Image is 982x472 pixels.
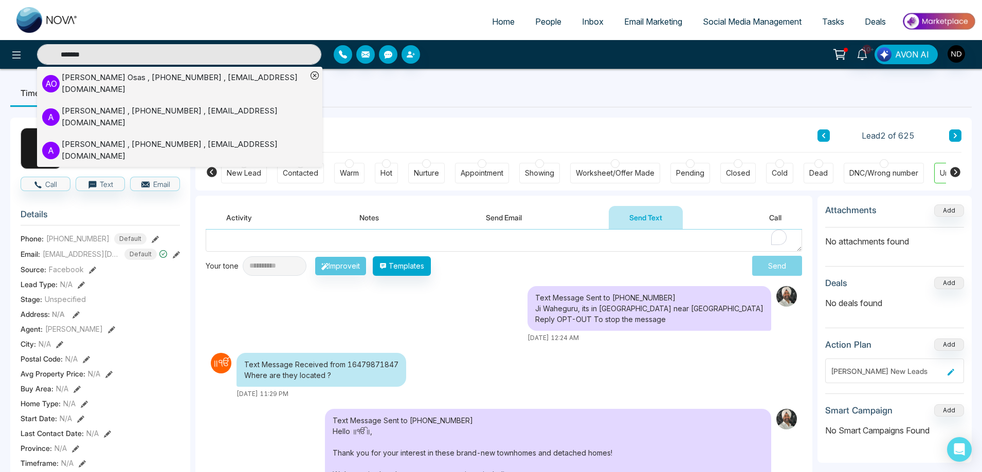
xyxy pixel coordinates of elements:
[60,279,72,290] span: N/A
[21,264,46,275] span: Source:
[825,339,871,350] h3: Action Plan
[88,368,100,379] span: N/A
[825,278,847,288] h3: Deals
[49,264,84,275] span: Facebook
[21,294,42,305] span: Stage:
[772,168,788,178] div: Cold
[21,338,36,349] span: City :
[849,168,918,178] div: DNC/Wrong number
[822,16,844,27] span: Tasks
[776,286,797,307] img: Sender
[21,443,52,454] span: Province :
[414,168,439,178] div: Nurture
[21,279,58,290] span: Lead Type:
[492,16,515,27] span: Home
[42,142,60,159] p: A
[39,338,51,349] span: N/A
[65,353,78,364] span: N/A
[10,79,63,107] li: Timeline
[825,297,964,309] p: No deals found
[373,256,431,276] button: Templates
[528,286,771,331] div: Text Message Sent to [PHONE_NUMBER] Ji Waheguru, its in [GEOGRAPHIC_DATA] near [GEOGRAPHIC_DATA] ...
[461,168,503,178] div: Appointment
[54,443,67,454] span: N/A
[339,206,399,229] button: Notes
[21,383,53,394] span: Buy Area :
[854,12,896,31] a: Deals
[825,405,893,416] h3: Smart Campaign
[86,428,99,439] span: N/A
[211,353,231,373] img: Sender
[21,128,62,169] div: ॥
[776,409,797,429] img: Sender
[16,7,78,33] img: Nova CRM Logo
[60,413,72,424] span: N/A
[749,206,802,229] button: Call
[21,398,61,409] span: Home Type :
[62,139,307,162] div: [PERSON_NAME] , [PHONE_NUMBER] , [EMAIL_ADDRESS][DOMAIN_NAME]
[56,383,68,394] span: N/A
[934,277,964,289] button: Add
[227,168,261,178] div: New Lead
[130,177,180,191] button: Email
[862,45,871,54] span: 10+
[21,428,84,439] span: Last Contact Date :
[850,45,875,63] a: 10+
[825,424,964,437] p: No Smart Campaigns Found
[45,294,86,305] span: Unspecified
[124,249,157,260] span: Default
[934,204,964,217] button: Add
[934,205,964,214] span: Add
[676,168,704,178] div: Pending
[535,16,561,27] span: People
[609,206,683,229] button: Send Text
[862,129,915,142] span: Lead 2 of 625
[21,353,63,364] span: Postal Code :
[114,233,147,244] span: Default
[825,205,877,215] h3: Attachments
[237,353,406,387] div: Text Message Received from 16479871847 Where are they located ?
[61,458,74,468] span: N/A
[934,404,964,417] button: Add
[940,168,981,178] div: Unspecified
[63,398,76,409] span: N/A
[528,333,771,343] div: [DATE] 12:24 AM
[865,16,886,27] span: Deals
[624,16,682,27] span: Email Marketing
[825,228,964,248] p: No attachments found
[726,168,750,178] div: Closed
[76,177,125,191] button: Text
[877,47,892,62] img: Lead Flow
[21,413,57,424] span: Start Date :
[525,12,572,31] a: People
[934,338,964,351] button: Add
[21,249,40,259] span: Email:
[21,209,180,225] h3: Details
[21,309,65,319] span: Address:
[21,458,59,468] span: Timeframe :
[812,12,854,31] a: Tasks
[693,12,812,31] a: Social Media Management
[21,324,43,334] span: Agent:
[62,72,307,95] div: [PERSON_NAME] Osas , [PHONE_NUMBER] , [EMAIL_ADDRESS][DOMAIN_NAME]
[901,10,976,33] img: Market-place.gif
[809,168,828,178] div: Dead
[283,168,318,178] div: Contacted
[237,389,406,399] div: [DATE] 11:29 PM
[43,249,120,259] span: [EMAIL_ADDRESS][DOMAIN_NAME]
[482,12,525,31] a: Home
[831,366,943,376] div: [PERSON_NAME] New Leads
[582,16,604,27] span: Inbox
[62,105,307,128] div: [PERSON_NAME] , [PHONE_NUMBER] , [EMAIL_ADDRESS][DOMAIN_NAME]
[52,310,65,318] span: N/A
[206,260,243,271] div: Your tone
[525,168,554,178] div: Showing
[947,437,972,462] div: Open Intercom Messenger
[895,48,929,61] span: AVON AI
[42,75,60,92] p: A O
[21,233,44,244] span: Phone:
[576,168,654,178] div: Worksheet/Offer Made
[206,206,272,229] button: Activity
[465,206,542,229] button: Send Email
[340,168,359,178] div: Warm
